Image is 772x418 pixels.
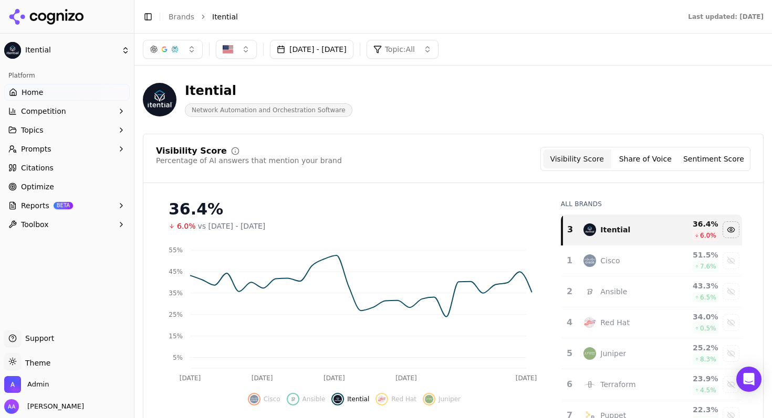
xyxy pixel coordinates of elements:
div: 51.5 % [673,250,718,260]
div: 4 [566,316,573,329]
button: Open user button [4,399,84,414]
button: Competition [4,103,130,120]
tr: 5juniperJuniper25.2%8.3%Show juniper data [562,338,742,369]
div: Open Intercom Messenger [736,367,761,392]
button: [DATE] - [DATE] [270,40,353,59]
div: Terraform [600,379,635,390]
div: Ansible [600,286,627,297]
div: 1 [566,254,573,267]
tr: 3itentialItential36.4%6.0%Hide itential data [562,215,742,245]
span: Theme [21,359,50,367]
div: 36.4% [169,200,540,219]
button: Show juniper data [423,393,461,405]
div: All Brands [561,200,742,208]
img: terraform [583,378,596,391]
span: Cisco [264,395,280,403]
img: juniper [583,347,596,360]
img: itential [583,223,596,236]
div: 5 [566,347,573,360]
span: Prompts [21,144,51,154]
img: Alp Aysan [4,399,19,414]
span: Optimize [21,181,54,192]
a: Optimize [4,178,130,195]
tspan: [DATE] [516,374,537,382]
span: 6.0 % [700,231,716,240]
button: Prompts [4,141,130,157]
span: 0.5 % [700,324,716,333]
tspan: [DATE] [395,374,417,382]
span: [PERSON_NAME] [23,402,84,411]
tr: 6terraformTerraform23.9%4.5%Show terraform data [562,369,742,400]
button: Show ansible data [723,283,739,300]
a: Brands [169,13,194,21]
span: 6.5 % [700,293,716,302]
span: Toolbox [21,219,49,230]
div: 43.3 % [673,281,718,291]
span: Home [22,87,43,98]
button: Toolbox [4,216,130,233]
span: BETA [54,202,73,209]
button: Topics [4,122,130,138]
span: 6.0% [177,221,196,231]
div: 36.4 % [673,219,718,229]
span: Admin [27,380,49,389]
div: Cisco [600,255,620,266]
div: 23.9 % [673,373,718,384]
img: red hat [583,316,596,329]
tspan: 35% [169,290,183,297]
img: Itential [4,42,21,59]
img: itential [333,395,342,403]
button: Sentiment Score [680,149,748,168]
span: Reports [21,200,49,211]
span: Topic: All [385,44,415,55]
tspan: 15% [169,333,183,340]
button: Open organization switcher [4,376,49,393]
span: Ansible [302,395,326,403]
img: red hat [378,395,386,403]
div: 25.2 % [673,342,718,353]
div: 6 [566,378,573,391]
span: Itential [347,395,369,403]
div: 22.3 % [673,404,718,415]
nav: breadcrumb [169,12,667,22]
div: Juniper [600,348,626,359]
tspan: 5% [173,354,183,361]
img: Itential [143,83,176,116]
span: Support [21,333,54,344]
img: juniper [425,395,433,403]
button: Show red hat data [723,314,739,331]
span: Juniper [439,395,461,403]
img: ansible [289,395,297,403]
button: Share of Voice [611,149,680,168]
button: Show juniper data [723,345,739,362]
button: Show terraform data [723,376,739,393]
tr: 4red hatRed Hat34.0%0.5%Show red hat data [562,307,742,338]
tspan: [DATE] [252,374,273,382]
div: 34.0 % [673,312,718,322]
a: Home [4,84,130,101]
button: Show cisco data [723,252,739,269]
div: Itential [185,82,352,99]
div: 3 [567,223,573,236]
span: Red Hat [391,395,416,403]
tspan: 45% [169,268,183,275]
div: Red Hat [600,317,630,328]
tspan: 25% [169,311,183,318]
div: Platform [4,67,130,84]
img: ansible [583,285,596,298]
tr: 1ciscoCisco51.5%7.6%Show cisco data [562,245,742,276]
tspan: [DATE] [324,374,345,382]
img: Admin [4,376,21,393]
tr: 2ansibleAnsible43.3%6.5%Show ansible data [562,276,742,307]
a: Citations [4,159,130,176]
button: ReportsBETA [4,197,130,214]
button: Show cisco data [248,393,280,405]
span: Topics [21,125,44,135]
span: Network Automation and Orchestration Software [185,103,352,117]
span: Itential [25,46,117,55]
tspan: 55% [169,246,183,254]
button: Hide itential data [331,393,369,405]
button: Show red hat data [375,393,416,405]
div: Percentage of AI answers that mention your brand [156,155,342,166]
button: Show ansible data [287,393,326,405]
